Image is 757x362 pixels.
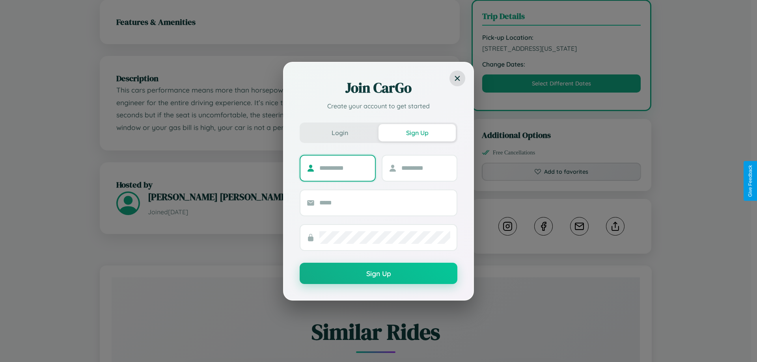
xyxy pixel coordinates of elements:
button: Sign Up [378,124,456,141]
p: Create your account to get started [300,101,457,111]
button: Sign Up [300,263,457,284]
button: Login [301,124,378,141]
div: Give Feedback [748,165,753,197]
h2: Join CarGo [300,78,457,97]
